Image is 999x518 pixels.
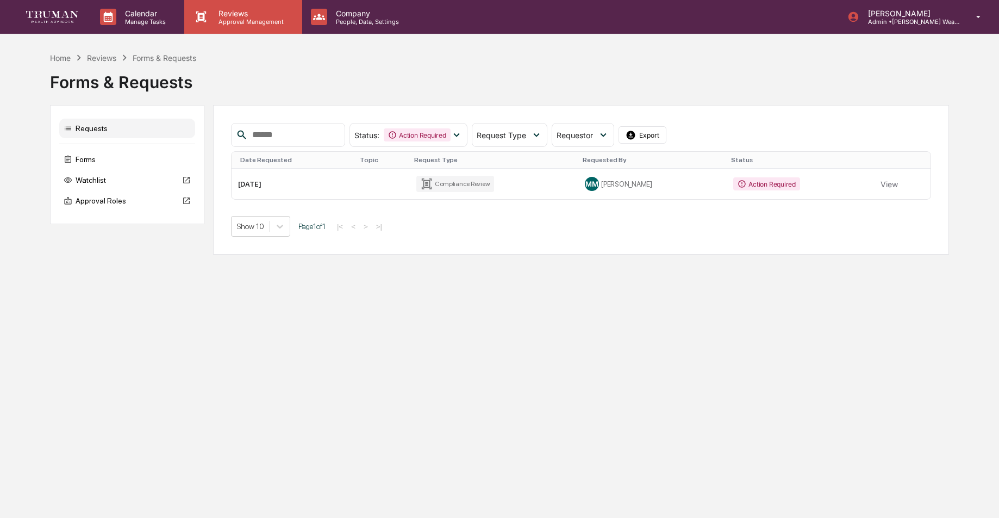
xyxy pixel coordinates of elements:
[59,191,195,211] div: Approval Roles
[414,156,575,164] div: Request Type
[327,18,404,26] p: People, Data, Settings
[477,131,526,140] span: Request Type
[859,18,960,26] p: Admin • [PERSON_NAME] Wealth
[87,53,116,63] div: Reviews
[26,11,78,22] img: logo
[116,9,171,18] p: Calendar
[50,53,71,63] div: Home
[585,177,720,191] div: [PERSON_NAME]
[360,156,405,164] div: Topic
[334,222,346,231] button: |<
[619,126,666,144] button: Export
[859,9,960,18] p: [PERSON_NAME]
[733,177,800,190] div: Action Required
[731,156,870,164] div: Status
[59,119,195,138] div: Requests
[210,18,289,26] p: Approval Management
[557,131,593,140] span: Requestor
[59,150,195,169] div: Forms
[210,9,289,18] p: Reviews
[416,176,495,192] div: Compliance Review
[232,169,355,199] td: [DATE]
[116,18,171,26] p: Manage Tasks
[585,177,599,191] div: MM
[583,156,722,164] div: Requested By
[298,222,326,231] span: Page 1 of 1
[133,53,196,63] div: Forms & Requests
[881,173,898,195] button: View
[50,64,949,92] div: Forms & Requests
[384,128,450,141] div: Action Required
[59,170,195,190] div: Watchlist
[373,222,385,231] button: >|
[327,9,404,18] p: Company
[354,131,379,140] span: Status :
[348,222,359,231] button: <
[240,156,351,164] div: Date Requested
[360,222,371,231] button: >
